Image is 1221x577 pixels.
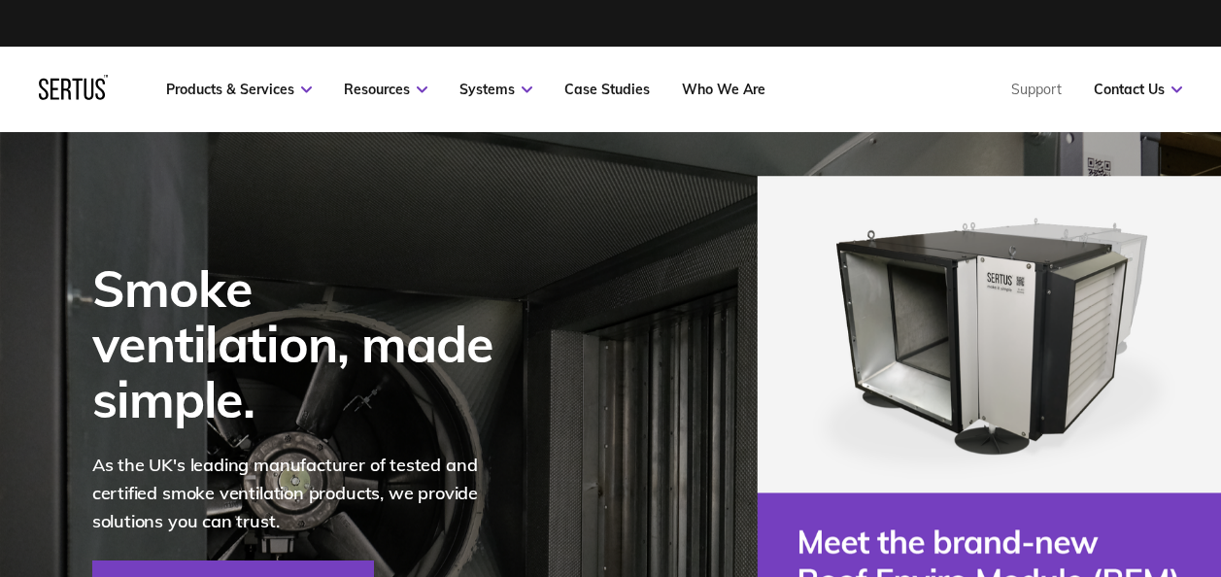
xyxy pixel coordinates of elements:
a: Resources [344,81,427,98]
iframe: Chat Widget [1124,484,1221,577]
a: Case Studies [564,81,650,98]
a: Who We Are [682,81,765,98]
a: Products & Services [166,81,312,98]
a: Contact Us [1094,81,1182,98]
a: Systems [459,81,532,98]
a: Support [1011,81,1062,98]
div: Smoke ventilation, made simple. [92,260,520,427]
p: As the UK's leading manufacturer of tested and certified smoke ventilation products, we provide s... [92,452,520,535]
